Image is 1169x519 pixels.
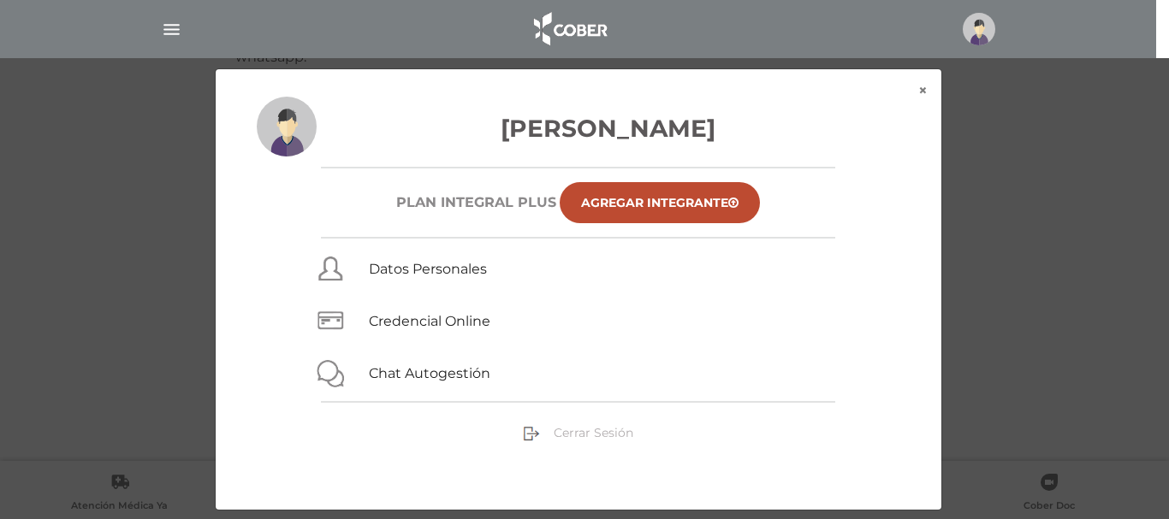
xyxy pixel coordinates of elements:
img: logo_cober_home-white.png [525,9,614,50]
a: Datos Personales [369,261,487,277]
img: profile-placeholder.svg [963,13,995,45]
a: Cerrar Sesión [523,424,633,439]
a: Agregar Integrante [560,182,760,223]
button: × [905,69,941,112]
img: profile-placeholder.svg [257,97,317,156]
span: Cerrar Sesión [554,425,633,440]
img: sign-out.png [523,425,540,442]
h3: [PERSON_NAME] [257,110,900,146]
a: Chat Autogestión [369,365,490,381]
img: Cober_menu-lines-white.svg [161,19,182,40]
a: Credencial Online [369,313,490,329]
h6: Plan INTEGRAL PLUS [396,194,556,210]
